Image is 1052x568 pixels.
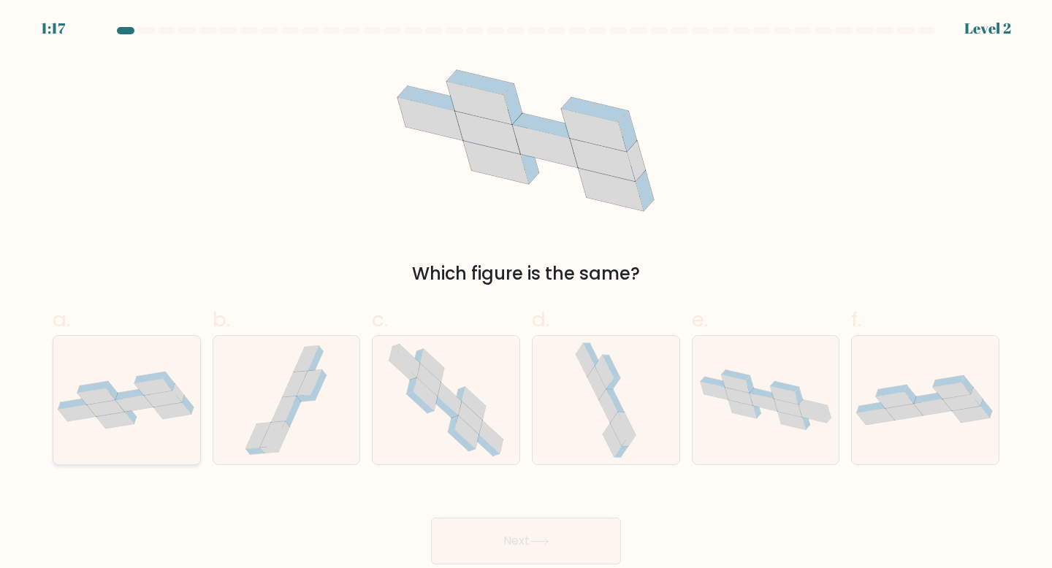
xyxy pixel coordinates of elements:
[372,305,388,334] span: c.
[213,305,230,334] span: b.
[851,305,861,334] span: f.
[532,305,549,334] span: d.
[61,261,991,287] div: Which figure is the same?
[692,305,708,334] span: e.
[41,18,65,39] div: 1:17
[431,518,621,564] button: Next
[964,18,1011,39] div: Level 2
[53,305,70,334] span: a.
